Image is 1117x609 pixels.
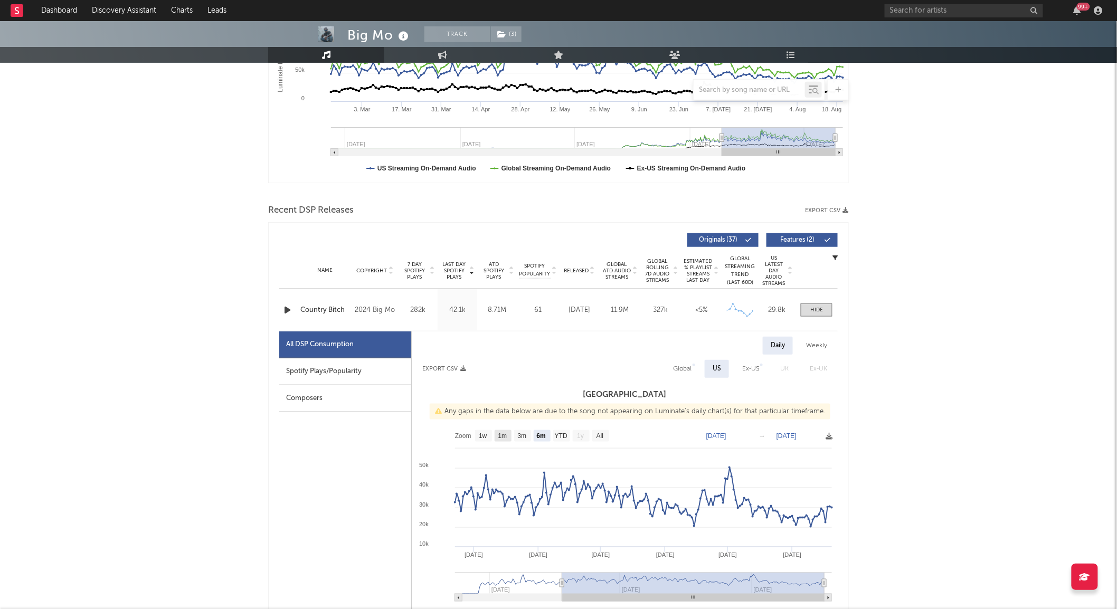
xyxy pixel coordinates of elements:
[490,26,522,42] span: ( 3 )
[564,268,589,274] span: Released
[790,106,806,112] text: 4. Aug
[279,358,411,385] div: Spotify Plays/Popularity
[550,106,571,112] text: 12. May
[377,165,476,172] text: US Streaming On-Demand Audio
[742,363,759,375] div: Ex-US
[422,366,466,372] button: Export CSV
[805,207,849,214] button: Export CSV
[424,26,490,42] button: Track
[1077,3,1090,11] div: 99 +
[401,305,435,316] div: 282k
[537,433,546,440] text: 6m
[713,363,721,375] div: US
[555,433,567,440] text: YTD
[706,106,731,112] text: 7. [DATE]
[401,261,429,280] span: 7 Day Spotify Plays
[300,267,349,274] div: Name
[279,331,411,358] div: All DSP Consumption
[419,501,429,508] text: 30k
[637,165,746,172] text: Ex-US Streaming On-Demand Audio
[347,26,411,44] div: Big Mo
[822,106,841,112] text: 18. Aug
[529,551,547,558] text: [DATE]
[783,551,802,558] text: [DATE]
[777,432,797,440] text: [DATE]
[766,233,838,247] button: Features(2)
[706,432,726,440] text: [DATE]
[562,305,597,316] div: [DATE]
[440,261,468,280] span: Last Day Spotify Plays
[472,106,490,112] text: 14. Apr
[590,106,611,112] text: 26. May
[356,268,387,274] span: Copyright
[602,261,631,280] span: Global ATD Audio Streams
[656,551,675,558] text: [DATE]
[761,305,793,316] div: 29.8k
[419,521,429,527] text: 20k
[430,404,830,420] div: Any gaps in the data below are due to the song not appearing on Luminate's daily chart(s) for tha...
[694,86,805,94] input: Search by song name or URL
[773,237,822,243] span: Features ( 2 )
[643,258,672,283] span: Global Rolling 7D Audio Streams
[718,551,737,558] text: [DATE]
[480,305,514,316] div: 8.71M
[592,551,610,558] text: [DATE]
[300,305,349,316] a: Country Bitch
[479,433,487,440] text: 1w
[512,106,530,112] text: 28. Apr
[763,337,793,355] div: Daily
[440,305,475,316] div: 42.1k
[759,432,765,440] text: →
[669,106,688,112] text: 23. Jun
[684,305,719,316] div: <5%
[519,262,551,278] span: Spotify Popularity
[643,305,678,316] div: 327k
[491,26,522,42] button: (3)
[392,106,412,112] text: 17. Mar
[518,433,527,440] text: 3m
[673,363,692,375] div: Global
[1074,6,1081,15] button: 99+
[577,433,584,440] text: 1y
[744,106,772,112] text: 21. [DATE]
[286,338,354,351] div: All DSP Consumption
[419,462,429,468] text: 50k
[419,481,429,488] text: 40k
[798,337,835,355] div: Weekly
[519,305,556,316] div: 61
[687,233,759,247] button: Originals(37)
[355,304,395,317] div: 2024 Big Mo
[631,106,647,112] text: 9. Jun
[412,388,838,401] h3: [GEOGRAPHIC_DATA]
[455,433,471,440] text: Zoom
[498,433,507,440] text: 1m
[268,204,354,217] span: Recent DSP Releases
[684,258,713,283] span: Estimated % Playlist Streams Last Day
[419,540,429,547] text: 10k
[480,261,508,280] span: ATD Spotify Plays
[694,237,743,243] span: Originals ( 37 )
[431,106,451,112] text: 31. Mar
[885,4,1043,17] input: Search for artists
[724,255,756,287] div: Global Streaming Trend (Last 60D)
[279,385,411,412] div: Composers
[761,255,787,287] span: US Latest Day Audio Streams
[597,433,603,440] text: All
[295,66,305,73] text: 50k
[501,165,611,172] text: Global Streaming On-Demand Audio
[465,551,483,558] text: [DATE]
[602,305,638,316] div: 11.9M
[354,106,371,112] text: 3. Mar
